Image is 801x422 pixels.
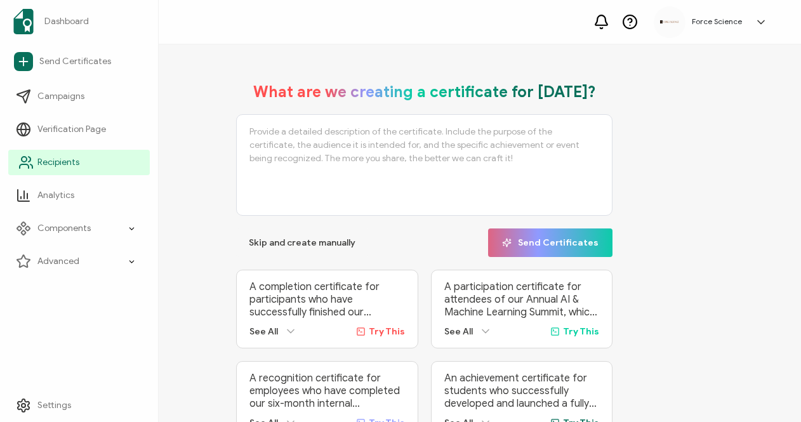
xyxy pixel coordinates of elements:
span: Advanced [37,255,79,268]
span: Components [37,222,91,235]
a: Verification Page [8,117,150,142]
h1: What are we creating a certificate for [DATE]? [253,82,596,102]
button: Skip and create manually [236,228,368,257]
p: A participation certificate for attendees of our Annual AI & Machine Learning Summit, which broug... [444,280,599,319]
span: Send Certificates [39,55,111,68]
h5: Force Science [692,17,742,26]
span: Campaigns [37,90,84,103]
span: Settings [37,399,71,412]
a: Settings [8,393,150,418]
p: A completion certificate for participants who have successfully finished our ‘Advanced Digital Ma... [249,280,404,319]
span: Send Certificates [502,238,599,247]
a: Dashboard [8,4,150,39]
button: Send Certificates [488,228,612,257]
a: Analytics [8,183,150,208]
span: Verification Page [37,123,106,136]
span: See All [444,326,473,337]
img: sertifier-logomark-colored.svg [13,9,34,34]
span: See All [249,326,278,337]
a: Send Certificates [8,47,150,76]
a: Recipients [8,150,150,175]
p: An achievement certificate for students who successfully developed and launched a fully functiona... [444,372,599,410]
span: Try This [563,326,599,337]
span: Recipients [37,156,79,169]
span: Analytics [37,189,74,202]
span: Dashboard [44,15,89,28]
img: d96c2383-09d7-413e-afb5-8f6c84c8c5d6.png [660,20,679,23]
a: Campaigns [8,84,150,109]
p: A recognition certificate for employees who have completed our six-month internal Leadership Deve... [249,372,404,410]
span: Skip and create manually [249,239,355,247]
span: Try This [369,326,405,337]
